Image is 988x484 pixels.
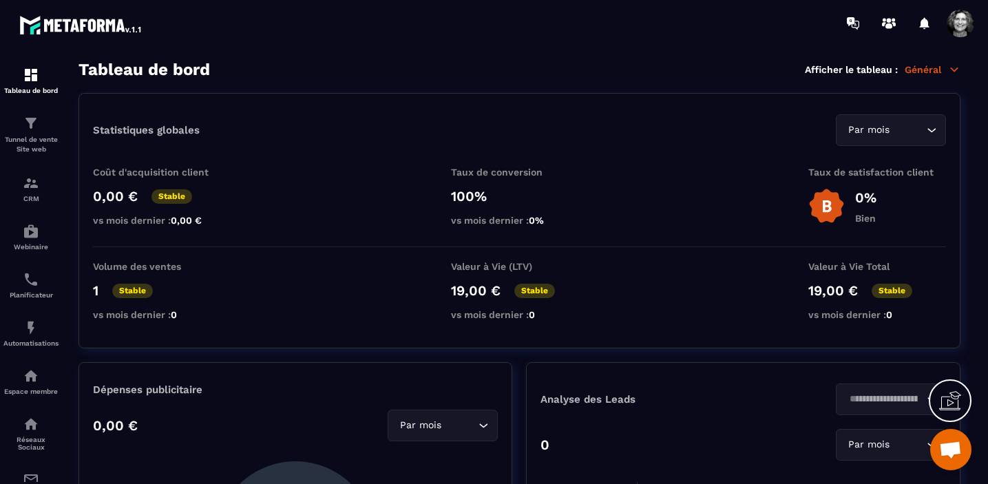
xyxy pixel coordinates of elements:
input: Search for option [444,418,475,433]
p: Automatisations [3,339,59,347]
p: 100% [451,188,589,204]
img: b-badge-o.b3b20ee6.svg [808,188,845,224]
p: Espace membre [3,388,59,395]
p: CRM [3,195,59,202]
a: automationsautomationsEspace membre [3,357,59,406]
p: Webinaire [3,243,59,251]
p: 19,00 € [451,282,501,299]
img: formation [23,67,39,83]
p: 0,00 € [93,188,138,204]
a: formationformationCRM [3,165,59,213]
img: formation [23,175,39,191]
span: 0,00 € [171,215,202,226]
p: 0 [540,436,549,453]
p: Valeur à Vie Total [808,261,946,272]
p: Tableau de bord [3,87,59,94]
div: Ouvrir le chat [930,429,971,470]
span: Par mois [397,418,444,433]
p: 19,00 € [808,282,858,299]
p: 1 [93,282,98,299]
p: Taux de satisfaction client [808,167,946,178]
p: Volume des ventes [93,261,231,272]
img: social-network [23,416,39,432]
span: 0% [529,215,544,226]
a: automationsautomationsAutomatisations [3,309,59,357]
img: scheduler [23,271,39,288]
p: Taux de conversion [451,167,589,178]
p: Bien [855,213,876,224]
p: Planificateur [3,291,59,299]
img: automations [23,319,39,336]
p: vs mois dernier : [93,309,231,320]
img: logo [19,12,143,37]
p: 0% [855,189,876,206]
div: Search for option [836,114,946,146]
span: 0 [171,309,177,320]
img: formation [23,115,39,131]
input: Search for option [845,392,923,407]
p: Général [905,63,960,76]
a: automationsautomationsWebinaire [3,213,59,261]
input: Search for option [892,123,923,138]
h3: Tableau de bord [78,60,210,79]
p: 0,00 € [93,417,138,434]
p: Statistiques globales [93,124,200,136]
a: schedulerschedulerPlanificateur [3,261,59,309]
a: formationformationTableau de bord [3,56,59,105]
div: Search for option [836,429,946,461]
span: 0 [886,309,892,320]
input: Search for option [892,437,923,452]
p: vs mois dernier : [451,309,589,320]
div: Search for option [388,410,498,441]
p: Tunnel de vente Site web [3,135,59,154]
span: 0 [529,309,535,320]
p: Stable [112,284,153,298]
img: automations [23,223,39,240]
span: Par mois [845,437,892,452]
p: vs mois dernier : [451,215,589,226]
p: Analyse des Leads [540,393,744,406]
p: Stable [151,189,192,204]
p: Stable [872,284,912,298]
div: Search for option [836,383,946,415]
span: Par mois [845,123,892,138]
p: Dépenses publicitaire [93,383,498,396]
p: vs mois dernier : [93,215,231,226]
p: Stable [514,284,555,298]
p: vs mois dernier : [808,309,946,320]
img: automations [23,368,39,384]
a: social-networksocial-networkRéseaux Sociaux [3,406,59,461]
p: Coût d'acquisition client [93,167,231,178]
p: Réseaux Sociaux [3,436,59,451]
a: formationformationTunnel de vente Site web [3,105,59,165]
p: Valeur à Vie (LTV) [451,261,589,272]
p: Afficher le tableau : [805,64,898,75]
